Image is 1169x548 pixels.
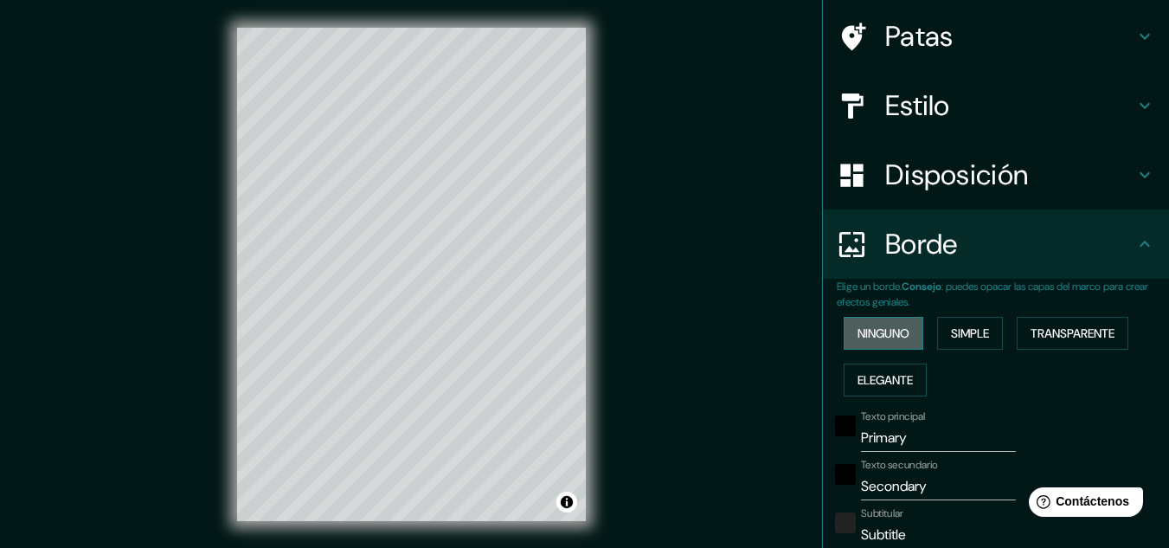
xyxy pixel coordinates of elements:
[823,71,1169,140] div: Estilo
[951,326,989,341] font: Simple
[844,317,923,350] button: Ninguno
[844,364,927,396] button: Elegante
[835,513,856,533] button: color-222222
[885,18,954,55] font: Patas
[837,280,1148,309] font: : puedes opacar las capas del marco para crear efectos geniales.
[857,372,913,388] font: Elegante
[1017,317,1128,350] button: Transparente
[823,140,1169,210] div: Disposición
[1015,480,1150,529] iframe: Lanzador de widgets de ayuda
[857,326,909,341] font: Ninguno
[835,464,856,485] button: negro
[556,492,577,513] button: Activar o desactivar atribución
[837,280,902,293] font: Elige un borde.
[885,226,958,262] font: Borde
[861,506,903,520] font: Subtitular
[937,317,1003,350] button: Simple
[823,2,1169,71] div: Patas
[861,458,938,472] font: Texto secundario
[861,409,925,423] font: Texto principal
[835,416,856,436] button: negro
[885,87,950,124] font: Estilo
[885,157,1028,193] font: Disposición
[823,210,1169,279] div: Borde
[1031,326,1114,341] font: Transparente
[902,280,941,293] font: Consejo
